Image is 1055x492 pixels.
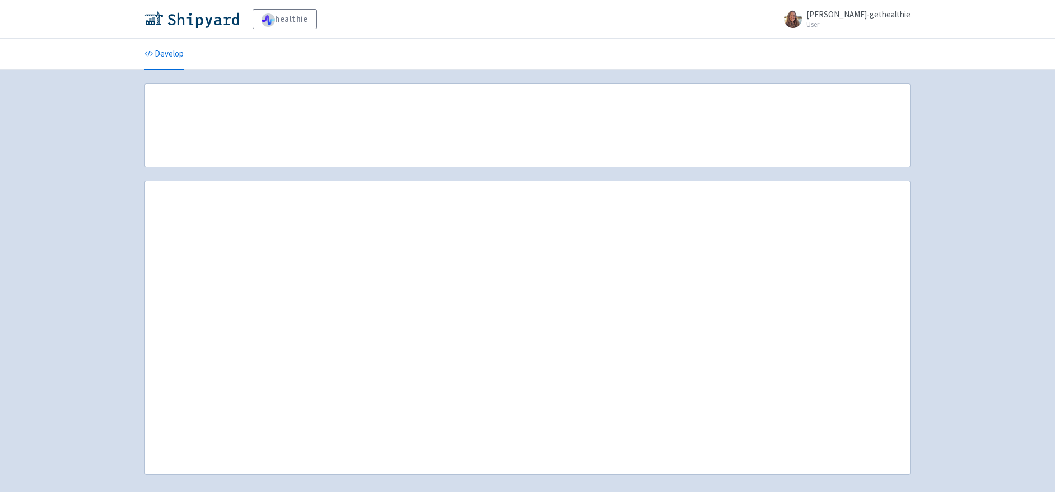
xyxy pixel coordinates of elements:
[806,21,911,28] small: User
[253,9,317,29] a: healthie
[144,10,239,28] img: Shipyard logo
[806,9,911,20] span: [PERSON_NAME]-gethealthie
[144,39,184,70] a: Develop
[777,10,911,28] a: [PERSON_NAME]-gethealthie User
